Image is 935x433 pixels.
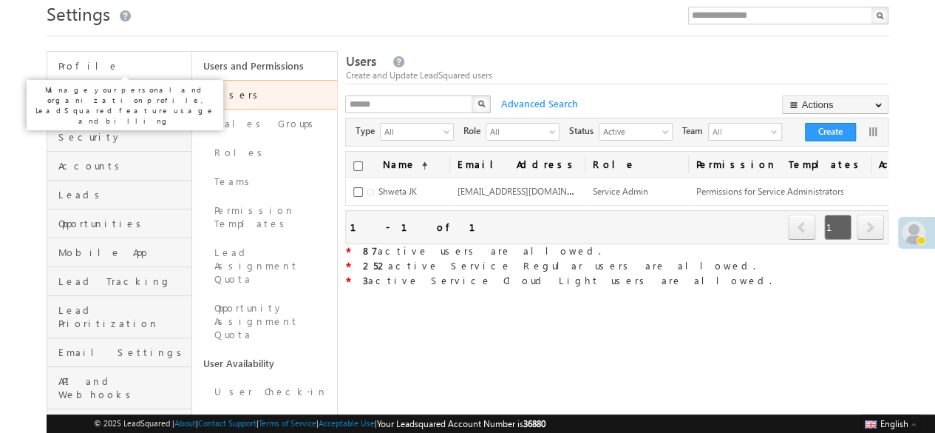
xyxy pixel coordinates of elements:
span: Email Settings [58,346,188,359]
span: Status [568,124,599,138]
span: Lead Tracking [58,275,188,288]
span: Shweta JK [378,186,416,197]
a: next [857,216,884,240]
button: Actions [782,95,888,114]
span: All [709,124,768,140]
a: prev [788,216,816,240]
a: Accounts [47,152,191,181]
span: Service Admin [592,186,647,197]
span: © 2025 LeadSquared | | | | | [94,417,545,431]
span: [EMAIL_ADDRESS][DOMAIN_NAME] [457,184,598,197]
a: Lead Prioritization [47,296,191,338]
span: API and Webhooks [58,375,188,401]
a: Users and Permissions [192,52,337,80]
a: Opportunities [47,209,191,238]
a: Contact Support [198,418,256,428]
a: Profile [47,52,191,81]
span: prev [788,215,815,240]
span: Advanced Search [493,97,582,110]
span: Users [345,53,375,70]
div: 1 - 1 of 1 [350,218,492,235]
img: Search [477,100,485,107]
span: Settings [47,1,110,25]
a: Email Settings [47,338,191,367]
span: Lead Prioritization [58,303,188,330]
span: 1 [824,215,851,240]
a: Email Address [449,152,585,177]
a: Role [585,152,688,177]
span: Mobile App [58,246,188,259]
span: Profile [58,59,188,73]
span: select [662,127,674,135]
a: Users [192,80,337,110]
a: Teams [192,167,337,196]
span: All [381,124,441,138]
span: active Service Cloud Light users are allowed. [350,274,771,286]
a: Opportunity Assignment Quota [192,294,337,349]
span: Type [355,124,380,138]
p: Manage your personal and organization profile, LeadSquared feature usage and billing [33,84,217,126]
a: Terms of Service [259,418,316,428]
span: Your Leadsquared Account Number is [377,418,545,429]
a: Leads [47,181,191,209]
a: Permission Templates [192,196,337,238]
a: Lead Tracking [47,267,191,296]
a: User Availability [192,349,337,377]
strong: 87 [362,244,377,257]
a: API and Webhooks [47,367,191,409]
span: select [549,127,561,135]
a: Acceptable Use [319,418,375,428]
button: English [861,414,920,432]
button: Create [805,123,856,141]
a: Security [47,123,191,152]
span: English [880,418,908,429]
span: Active [599,124,660,138]
a: Roles [192,138,337,167]
span: Opportunities [58,217,188,230]
span: Security [58,130,188,144]
span: Role [463,124,486,138]
a: Sales Groups [192,110,337,138]
a: Lead Assignment Quota [192,238,337,294]
a: Name [375,152,435,177]
span: Team [681,124,708,138]
span: All [486,124,547,138]
span: active Service Regular users are allowed. [350,259,755,272]
strong: 3 [362,274,367,286]
span: (sorted ascending) [415,160,427,172]
span: active users are allowed. [350,244,600,257]
a: User Check-in [192,377,337,406]
span: Leads [58,188,188,201]
div: Create and Update LeadSquared users [345,69,888,82]
strong: 252 [362,259,387,272]
a: About [174,418,196,428]
span: Permission Templates [688,152,871,177]
span: Accounts [58,159,188,172]
span: next [857,215,884,240]
span: select [443,127,455,135]
a: Mobile App [47,238,191,267]
span: Permissions for Service Administrators [696,186,843,197]
span: 36880 [523,418,545,429]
